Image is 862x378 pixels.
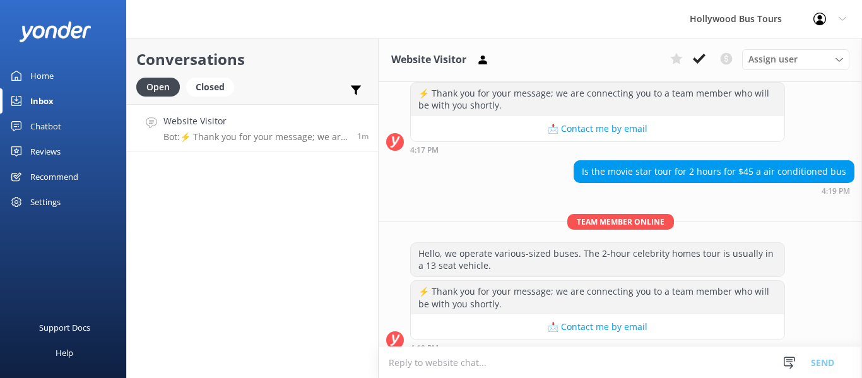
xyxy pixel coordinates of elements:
div: Home [30,63,54,88]
textarea: To enrich screen reader interactions, please activate Accessibility in Grammarly extension settings [379,347,862,378]
div: Recommend [30,164,78,189]
div: Assign User [742,49,849,69]
strong: 4:17 PM [410,146,439,154]
div: Settings [30,189,61,215]
div: Sep 17 2025 04:17pm (UTC -07:00) America/Tijuana [410,145,785,154]
button: 📩 Contact me by email [411,314,784,340]
h2: Conversations [136,47,369,71]
span: Team member online [567,214,674,230]
div: Support Docs [39,315,90,340]
div: ⚡ Thank you for your message; we are connecting you to a team member who will be with you shortly. [411,281,784,314]
div: Is the movie star tour for 2 hours for $45 a air conditioned bus [574,161,854,182]
h4: Website Visitor [163,114,348,128]
img: yonder-white-logo.png [19,21,92,42]
div: Chatbot [30,114,61,139]
div: Inbox [30,88,54,114]
div: Help [56,340,73,365]
a: Website VisitorBot:⚡ Thank you for your message; we are connecting you to a team member who will ... [127,104,378,151]
div: Sep 17 2025 04:19pm (UTC -07:00) America/Tijuana [410,343,785,352]
div: Open [136,78,180,97]
a: Open [136,80,186,93]
div: Reviews [30,139,61,164]
span: Sep 17 2025 04:17pm (UTC -07:00) America/Tijuana [357,131,369,141]
div: Hello, we operate various-sized buses. The 2-hour celebrity homes tour is usually in a 13 seat ve... [411,243,784,276]
a: Closed [186,80,240,93]
strong: 4:19 PM [822,187,850,195]
button: 📩 Contact me by email [411,116,784,141]
div: Sep 17 2025 04:19pm (UTC -07:00) America/Tijuana [574,186,854,195]
strong: 4:19 PM [410,345,439,352]
div: Closed [186,78,234,97]
div: ⚡ Thank you for your message; we are connecting you to a team member who will be with you shortly. [411,83,784,116]
p: Bot: ⚡ Thank you for your message; we are connecting you to a team member who will be with you sh... [163,131,348,143]
span: Assign user [748,52,798,66]
h3: Website Visitor [391,52,466,68]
